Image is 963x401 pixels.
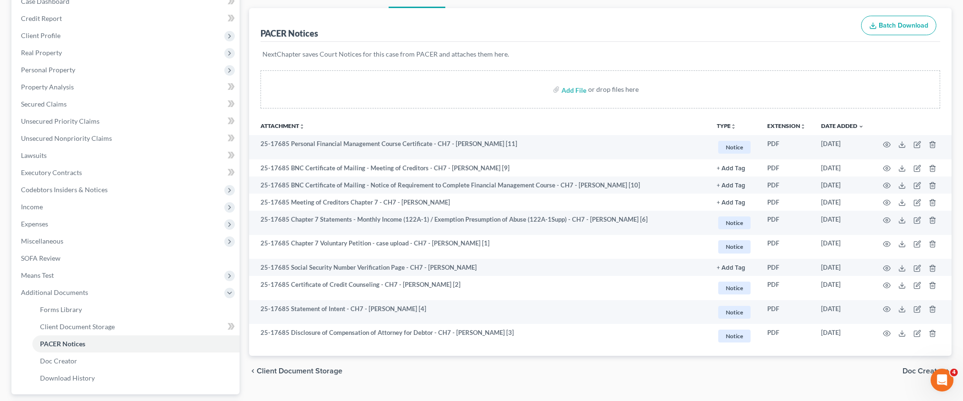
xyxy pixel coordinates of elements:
a: Extensionunfold_more [767,122,806,129]
a: Notice [717,304,752,320]
p: NextChapter saves Court Notices for this case from PACER and attaches them here. [262,49,939,59]
td: PDF [760,259,813,276]
a: Client Document Storage [32,318,240,335]
span: Notice [718,240,751,253]
div: or drop files here [588,85,639,94]
i: unfold_more [731,124,736,129]
button: + Add Tag [717,166,745,172]
i: unfold_more [800,124,806,129]
a: Executory Contracts [13,164,240,181]
td: 25-17685 Disclosure of Compensation of Attorney for Debtor - CH7 - [PERSON_NAME] [3] [249,324,710,348]
span: Real Property [21,49,62,57]
td: PDF [760,300,813,324]
a: SOFA Review [13,250,240,267]
td: [DATE] [813,159,872,176]
span: Additional Documents [21,288,88,296]
a: PACER Notices [32,335,240,352]
span: Client Document Storage [257,367,342,375]
td: 25-17685 BNC Certificate of Mailing - Meeting of Creditors - CH7 - [PERSON_NAME] [9] [249,159,710,176]
td: PDF [760,324,813,348]
span: PACER Notices [40,340,85,348]
td: PDF [760,135,813,159]
a: Property Analysis [13,78,240,96]
span: Download History [40,374,95,382]
div: PACER Notices [261,28,318,39]
td: [DATE] [813,259,872,276]
span: Expenses [21,220,48,228]
span: 4 [950,369,958,376]
a: Download History [32,370,240,387]
span: Notice [718,330,751,342]
span: Secured Claims [21,100,67,108]
a: Secured Claims [13,96,240,113]
a: Attachmentunfold_more [261,122,305,129]
td: [DATE] [813,324,872,348]
span: Income [21,203,43,211]
td: 25-17685 Social Security Number Verification Page - CH7 - [PERSON_NAME] [249,259,710,276]
span: Credit Report [21,14,62,22]
button: + Add Tag [717,200,745,206]
span: Notice [718,282,751,294]
span: SOFA Review [21,254,60,262]
span: Miscellaneous [21,237,63,245]
a: + Add Tag [717,164,752,173]
i: expand_more [858,124,864,129]
iframe: Intercom live chat [931,369,953,391]
a: Notice [717,328,752,344]
span: Codebtors Insiders & Notices [21,186,108,194]
span: Unsecured Nonpriority Claims [21,134,112,142]
td: [DATE] [813,235,872,259]
td: PDF [760,194,813,211]
span: Notice [718,306,751,319]
a: Notice [717,139,752,155]
span: Executory Contracts [21,168,82,176]
td: 25-17685 Certificate of Credit Counseling - CH7 - [PERSON_NAME] [2] [249,276,710,300]
a: Notice [717,280,752,296]
a: + Add Tag [717,263,752,272]
td: 25-17685 Meeting of Creditors Chapter 7 - CH7 - [PERSON_NAME] [249,194,710,211]
td: [DATE] [813,135,872,159]
button: + Add Tag [717,183,745,189]
a: Unsecured Priority Claims [13,113,240,130]
td: [DATE] [813,194,872,211]
button: Batch Download [861,16,936,36]
i: unfold_more [299,124,305,129]
i: chevron_left [249,367,257,375]
td: PDF [760,276,813,300]
td: 25-17685 BNC Certificate of Mailing - Notice of Requirement to Complete Financial Management Cour... [249,176,710,194]
td: 25-17685 Chapter 7 Voluntary Petition - case upload - CH7 - [PERSON_NAME] [1] [249,235,710,259]
a: + Add Tag [717,198,752,207]
span: Client Profile [21,31,60,39]
span: Forms Library [40,305,82,313]
td: [DATE] [813,300,872,324]
span: Client Document Storage [40,323,115,331]
td: PDF [760,176,813,194]
td: PDF [760,159,813,176]
span: Personal Property [21,66,75,74]
td: [DATE] [813,276,872,300]
span: Property Analysis [21,83,74,91]
td: [DATE] [813,211,872,235]
span: Notice [718,216,751,229]
span: Doc Creator [903,367,944,375]
a: Date Added expand_more [821,122,864,129]
span: Lawsuits [21,151,47,159]
td: 25-17685 Statement of Intent - CH7 - [PERSON_NAME] [4] [249,300,710,324]
button: chevron_left Client Document Storage [249,367,342,375]
a: Forms Library [32,301,240,318]
td: 25-17685 Personal Financial Management Course Certificate - CH7 - [PERSON_NAME] [11] [249,135,710,159]
span: Means Test [21,271,54,279]
a: Doc Creator [32,352,240,370]
span: Unsecured Priority Claims [21,117,100,125]
a: Credit Report [13,10,240,27]
span: Notice [718,141,751,154]
a: + Add Tag [717,181,752,190]
td: 25-17685 Chapter 7 Statements - Monthly Income (122A-1) / Exemption Presumption of Abuse (122A-1S... [249,211,710,235]
td: PDF [760,235,813,259]
span: Batch Download [879,21,928,29]
button: Doc Creator chevron_right [903,367,952,375]
a: Lawsuits [13,147,240,164]
td: [DATE] [813,176,872,194]
button: TYPEunfold_more [717,123,736,129]
i: chevron_right [944,367,952,375]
